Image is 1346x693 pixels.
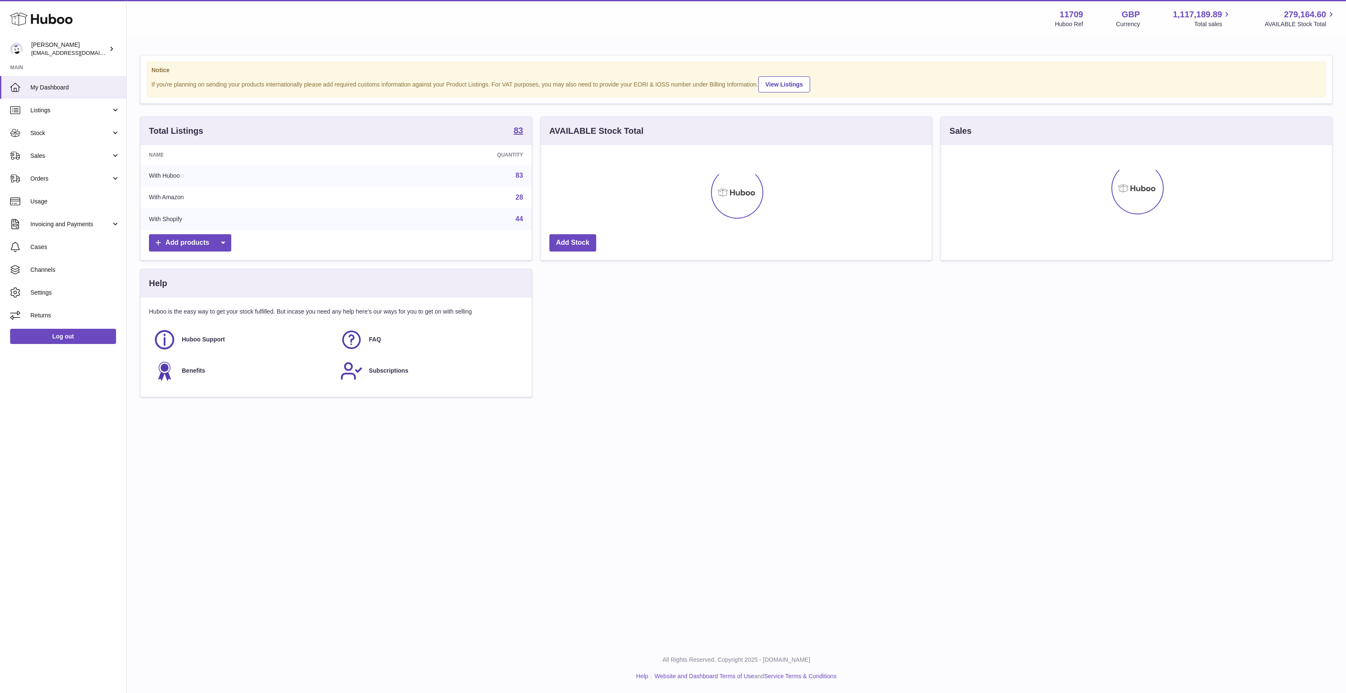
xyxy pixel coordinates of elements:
img: internalAdmin-11709@internal.huboo.com [10,43,23,55]
span: 1,117,189.89 [1173,9,1222,20]
span: 279,164.60 [1284,9,1326,20]
span: FAQ [369,336,381,344]
td: With Huboo [141,165,354,187]
div: If you're planning on sending your products internationally please add required customs informati... [151,75,1321,92]
span: My Dashboard [30,84,120,92]
span: Usage [30,198,120,206]
a: 83 [514,126,523,136]
p: Huboo is the easy way to get your stock fulfilled. But incase you need any help here's our ways f... [149,308,523,316]
a: Log out [10,329,116,344]
a: 1,117,189.89 Total sales [1173,9,1232,28]
h3: Total Listings [149,125,203,137]
a: Service Terms & Conditions [764,673,837,679]
a: 83 [516,172,523,179]
span: Huboo Support [182,336,225,344]
h3: Sales [949,125,971,137]
a: 44 [516,215,523,222]
span: Invoicing and Payments [30,220,111,228]
td: With Amazon [141,187,354,208]
span: Stock [30,129,111,137]
span: Orders [30,175,111,183]
span: Cases [30,243,120,251]
span: AVAILABLE Stock Total [1265,20,1336,28]
a: Add Stock [549,234,596,252]
a: 279,164.60 AVAILABLE Stock Total [1265,9,1336,28]
strong: Notice [151,66,1321,74]
a: 28 [516,194,523,201]
h3: AVAILABLE Stock Total [549,125,643,137]
a: Huboo Support [153,328,332,351]
span: [EMAIL_ADDRESS][DOMAIN_NAME] [31,49,124,56]
th: Name [141,145,354,165]
strong: 11709 [1060,9,1083,20]
div: Currency [1116,20,1140,28]
span: Channels [30,266,120,274]
span: Subscriptions [369,367,408,375]
div: Huboo Ref [1055,20,1083,28]
li: and [651,672,836,680]
div: [PERSON_NAME] [31,41,107,57]
strong: GBP [1122,9,1140,20]
a: Benefits [153,360,332,382]
p: All Rights Reserved. Copyright 2025 - [DOMAIN_NAME] [133,656,1339,664]
span: Sales [30,152,111,160]
span: Listings [30,106,111,114]
a: Website and Dashboard Terms of Use [654,673,754,679]
span: Returns [30,311,120,319]
a: Add products [149,234,231,252]
th: Quantity [354,145,532,165]
strong: 83 [514,126,523,135]
a: Subscriptions [340,360,519,382]
a: View Listings [758,76,810,92]
h3: Help [149,278,167,289]
a: Help [636,673,649,679]
span: Benefits [182,367,205,375]
span: Total sales [1194,20,1232,28]
td: With Shopify [141,208,354,230]
span: Settings [30,289,120,297]
a: FAQ [340,328,519,351]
